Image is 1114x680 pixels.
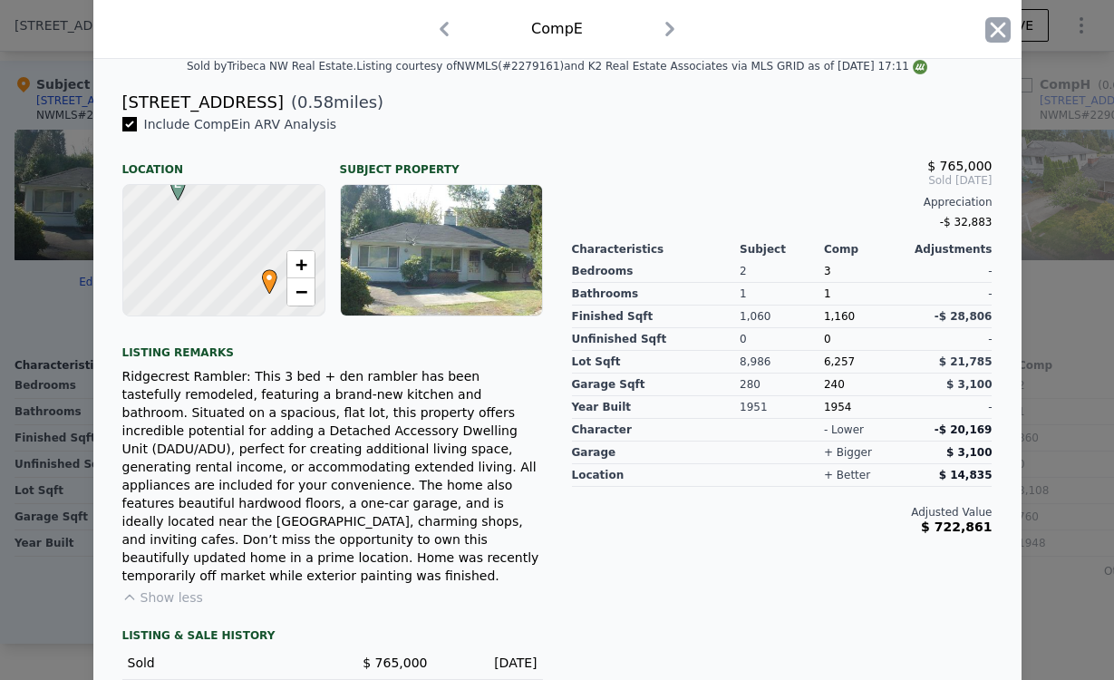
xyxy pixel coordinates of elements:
span: − [295,280,306,303]
div: Subject Property [340,148,543,177]
a: Zoom in [287,251,315,278]
span: 0.58 [297,92,334,112]
div: Adjustments [908,242,993,257]
div: Garage Sqft [572,374,741,396]
div: - [908,396,993,419]
span: 0 [824,333,831,345]
span: + [295,253,306,276]
div: 1,060 [740,306,824,328]
div: character [572,419,741,442]
div: E [166,176,177,187]
span: -$ 20,169 [935,423,993,436]
div: Listing remarks [122,331,543,360]
div: Lot Sqft [572,351,741,374]
span: Sold [DATE] [572,173,993,188]
span: $ 14,835 [939,469,993,481]
div: - [908,328,993,351]
div: Listing courtesy of NWMLS (#2279161) and K2 Real Estate Associates via MLS GRID as of [DATE] 17:11 [356,60,927,73]
span: 3 [824,265,831,277]
div: Ridgecrest Rambler: This 3 bed + den rambler has been tastefully remodeled, featuring a brand-new... [122,367,543,585]
img: NWMLS Logo [913,60,927,74]
span: Include Comp E in ARV Analysis [137,117,344,131]
div: Year Built [572,396,741,419]
div: - lower [824,423,864,437]
div: - [908,283,993,306]
div: 1954 [824,396,908,419]
div: 1 [740,283,824,306]
div: + better [824,468,870,482]
a: Zoom out [287,278,315,306]
div: Subject [740,242,824,257]
div: Comp E [531,18,583,40]
div: - [908,260,993,283]
div: • [257,269,268,280]
div: [DATE] [442,654,538,672]
span: $ 3,100 [946,446,992,459]
button: Show less [122,588,203,607]
div: + bigger [824,445,872,460]
div: garage [572,442,741,464]
div: Sold by Tribeca NW Real Estate . [187,60,356,73]
div: 8,986 [740,351,824,374]
div: [STREET_ADDRESS] [122,90,284,115]
span: 1,160 [824,310,855,323]
div: LISTING & SALE HISTORY [122,628,543,646]
div: Location [122,148,325,177]
div: Sold [128,654,318,672]
div: 1 [824,283,908,306]
div: Comp [824,242,908,257]
span: $ 722,861 [921,520,992,534]
span: -$ 28,806 [935,310,993,323]
span: 6,257 [824,355,855,368]
div: 280 [740,374,824,396]
span: -$ 32,883 [940,216,993,228]
span: • [257,264,282,291]
div: 2 [740,260,824,283]
div: 1951 [740,396,824,419]
span: ( miles) [284,90,383,115]
div: Unfinished Sqft [572,328,741,351]
span: $ 21,785 [939,355,993,368]
div: Appreciation [572,195,993,209]
div: Finished Sqft [572,306,741,328]
span: $ 765,000 [363,656,427,670]
div: 0 [740,328,824,351]
div: Adjusted Value [572,505,993,520]
span: $ 765,000 [927,159,992,173]
div: Bedrooms [572,260,741,283]
div: Bathrooms [572,283,741,306]
span: 240 [824,378,845,391]
span: $ 3,100 [946,378,992,391]
div: location [572,464,741,487]
div: Characteristics [572,242,741,257]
